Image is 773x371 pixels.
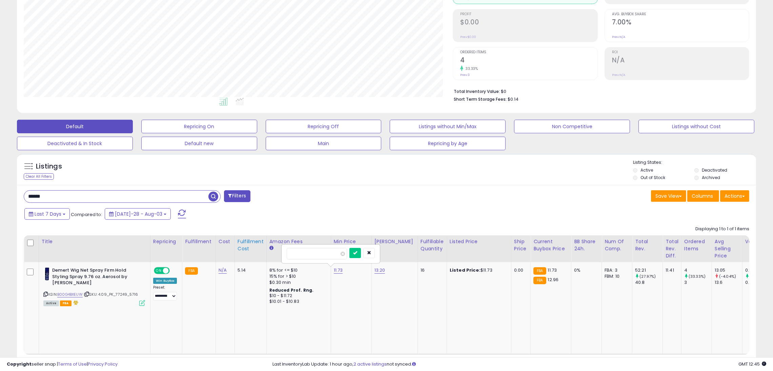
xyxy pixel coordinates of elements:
label: Deactivated [702,167,727,173]
span: FBA [60,300,72,306]
div: Last InventoryLab Update: 1 hour ago, not synced. [272,361,766,368]
div: Velocity [745,238,770,245]
h2: 4 [460,56,597,65]
div: 4 [684,267,712,273]
div: Listed Price [450,238,508,245]
span: Last 7 Days [35,211,61,217]
small: (33.33%) [689,274,706,279]
label: Archived [702,175,720,180]
b: Reduced Prof. Rng. [269,287,314,293]
div: 0% [574,267,596,273]
small: Prev: N/A [612,73,625,77]
span: All listings currently available for purchase on Amazon [43,300,59,306]
span: ON [155,268,163,274]
div: 52.21 [635,267,663,273]
div: $0.30 min [269,279,326,286]
i: hazardous material [72,300,79,305]
small: FBA [533,267,546,275]
p: Listing States: [633,159,756,166]
div: 15% for > $10 [269,273,326,279]
a: N/A [219,267,227,274]
div: 40.8 [635,279,663,286]
div: Total Rev. [635,238,660,252]
span: Ordered Items [460,51,597,54]
label: Out of Stock [640,175,665,180]
div: FBA: 3 [605,267,627,273]
a: Terms of Use [58,361,87,367]
button: Default new [141,137,257,150]
button: Deactivated & In Stock [17,137,133,150]
b: Total Inventory Value: [454,89,500,94]
div: Repricing [153,238,180,245]
small: Amazon Fees. [269,245,273,251]
div: 16 [421,267,442,273]
span: ROI [612,51,749,54]
div: Fulfillment Cost [238,238,264,252]
a: Privacy Policy [88,361,118,367]
small: 33.33% [463,66,478,71]
div: Clear All Filters [24,173,54,180]
div: Num of Comp. [605,238,629,252]
button: Columns [687,190,719,202]
div: Avg Selling Price [715,238,739,259]
div: 0.00 [514,267,525,273]
button: Main [266,137,382,150]
h5: Listings [36,162,62,171]
b: Listed Price: [450,267,481,273]
span: Profit [460,13,597,16]
a: 13.20 [374,267,385,274]
div: Ship Price [514,238,528,252]
button: Save View [651,190,686,202]
label: Active [640,167,653,173]
span: [DATE]-28 - Aug-03 [115,211,162,217]
button: Listings without Cost [638,120,754,133]
div: Min Price [334,238,369,245]
div: 0.57 [745,267,773,273]
span: 12.96 [548,276,559,283]
button: Repricing On [141,120,257,133]
button: [DATE]-28 - Aug-03 [105,208,171,220]
div: Fulfillable Quantity [421,238,444,252]
div: $11.73 [450,267,506,273]
div: [PERSON_NAME] [374,238,415,245]
div: seller snap | | [7,361,118,368]
span: 11.73 [548,267,557,273]
span: Columns [692,193,713,199]
b: Short Term Storage Fees: [454,96,507,102]
div: 8% for <= $10 [269,267,326,273]
h2: $0.00 [460,18,597,27]
button: Actions [720,190,749,202]
div: FBM: 10 [605,273,627,279]
li: $0 [454,87,744,95]
small: FBA [533,277,546,284]
div: 5.14 [238,267,261,273]
small: Prev: N/A [612,35,625,39]
div: Total Rev. Diff. [666,238,678,259]
a: B00G4BXEUW [57,292,83,297]
small: FBA [185,267,198,275]
a: 11.73 [334,267,343,274]
button: Filters [224,190,250,202]
small: (27.97%) [639,274,656,279]
div: 3 [684,279,712,286]
div: $10 - $11.72 [269,293,326,299]
div: Win BuyBox [153,278,177,284]
span: OFF [169,268,180,274]
button: Repricing Off [266,120,382,133]
span: 2025-08-12 12:45 GMT [738,361,766,367]
a: 2 active listings [353,361,387,367]
div: ASIN: [43,267,145,305]
div: Current Buybox Price [533,238,568,252]
small: Prev: 3 [460,73,470,77]
div: Cost [219,238,232,245]
small: Prev: $0.00 [460,35,476,39]
h2: N/A [612,56,749,65]
span: Compared to: [71,211,102,218]
div: Displaying 1 to 1 of 1 items [695,226,749,232]
div: Ordered Items [684,238,709,252]
strong: Copyright [7,361,32,367]
div: 13.6 [715,279,742,286]
div: Fulfillment [185,238,212,245]
button: Default [17,120,133,133]
div: Amazon Fees [269,238,328,245]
